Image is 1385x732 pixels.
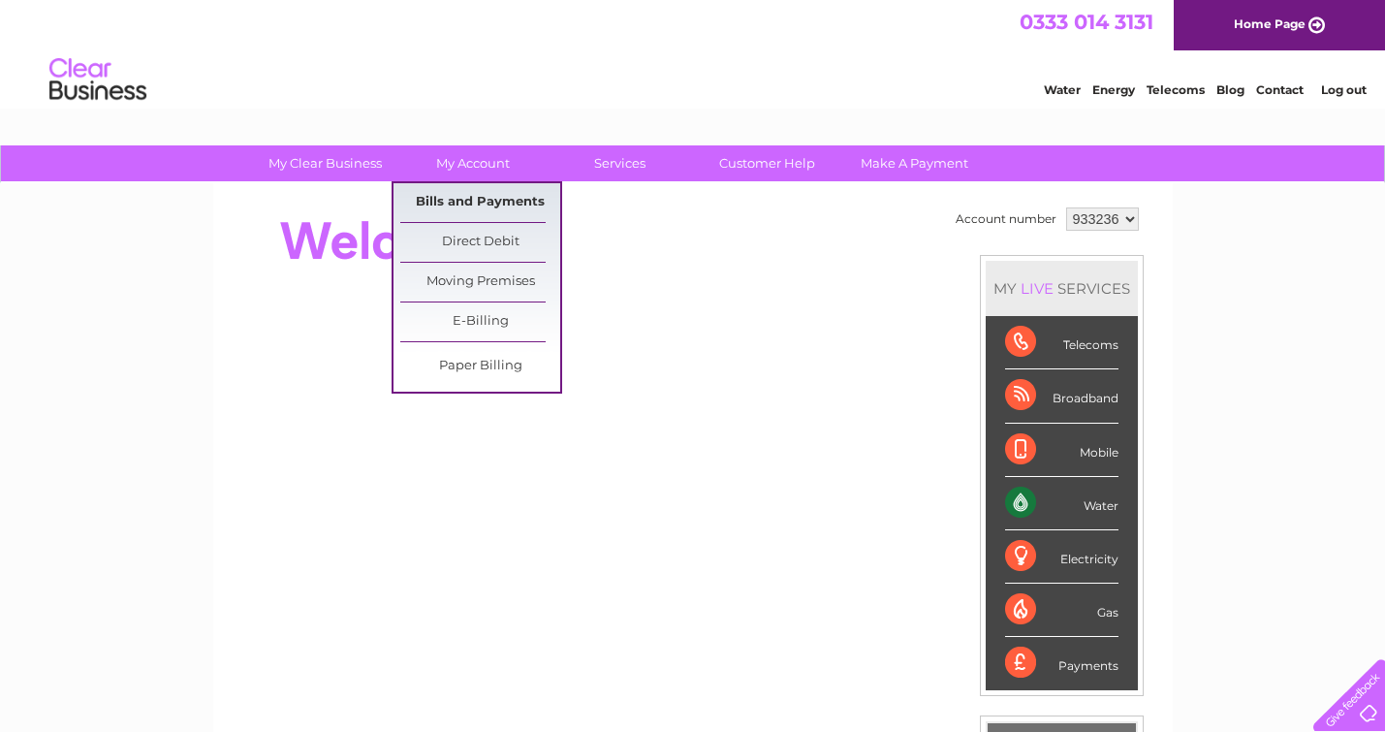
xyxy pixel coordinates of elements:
[400,263,560,302] a: Moving Premises
[1044,82,1081,97] a: Water
[400,223,560,262] a: Direct Debit
[236,11,1151,94] div: Clear Business is a trading name of Verastar Limited (registered in [GEOGRAPHIC_DATA] No. 3667643...
[1256,82,1304,97] a: Contact
[1005,477,1118,530] div: Water
[834,145,994,181] a: Make A Payment
[1005,584,1118,637] div: Gas
[245,145,405,181] a: My Clear Business
[687,145,847,181] a: Customer Help
[1005,369,1118,423] div: Broadband
[1005,316,1118,369] div: Telecoms
[1216,82,1244,97] a: Blog
[951,203,1061,236] td: Account number
[400,183,560,222] a: Bills and Payments
[1005,424,1118,477] div: Mobile
[393,145,552,181] a: My Account
[1321,82,1367,97] a: Log out
[1017,279,1057,298] div: LIVE
[540,145,700,181] a: Services
[400,302,560,341] a: E-Billing
[1092,82,1135,97] a: Energy
[48,50,147,110] img: logo.png
[1005,637,1118,689] div: Payments
[1147,82,1205,97] a: Telecoms
[400,347,560,386] a: Paper Billing
[1005,530,1118,584] div: Electricity
[1020,10,1153,34] a: 0333 014 3131
[986,261,1138,316] div: MY SERVICES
